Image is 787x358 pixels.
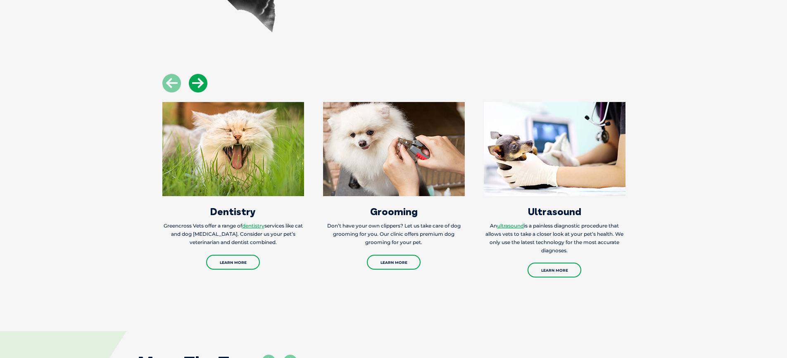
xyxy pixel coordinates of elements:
[323,206,465,216] h3: Grooming
[367,255,421,270] a: Learn More
[528,263,581,277] a: Learn More
[484,102,625,196] img: Services_Ultrasound
[162,206,304,216] h3: Dentistry
[484,206,625,216] h3: Ultrasound
[323,222,465,247] p: Don’t have your own clippers? Let us take care of dog grooming for you. Our clinic offers premium...
[206,255,260,270] a: Learn More
[242,223,264,229] a: dentistry
[497,223,524,229] a: ultrasound
[484,222,625,255] p: An is a painless diagnostic procedure that allows vets to take a closer look at your pet’s health...
[162,222,304,247] p: Greencross Vets offer a range of services like cat and dog [MEDICAL_DATA]. Consider us your pet’s...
